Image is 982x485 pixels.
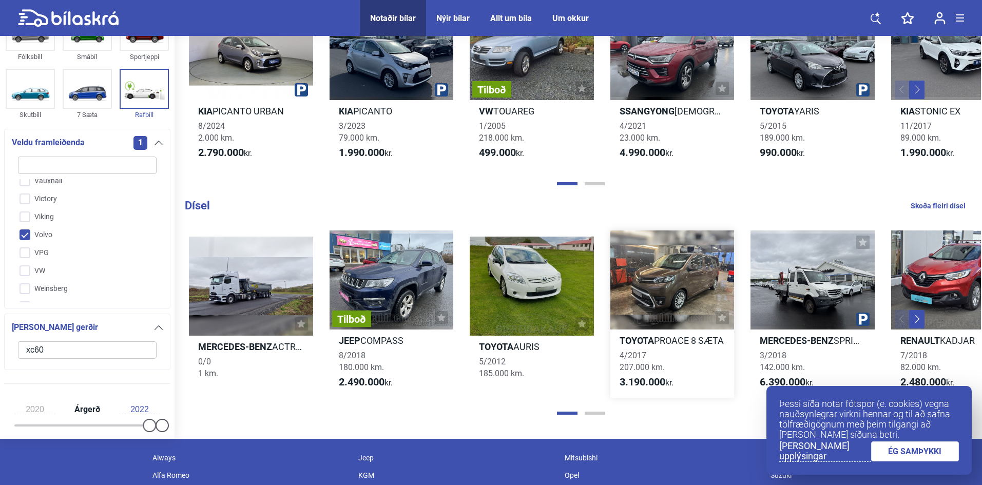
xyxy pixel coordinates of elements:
span: 0/0 1 km. [198,357,218,378]
a: ÉG SAMÞYKKI [871,441,959,461]
div: Smábíl [63,51,112,63]
b: Toyota [760,106,794,117]
h2: AURIS [470,341,594,353]
div: Mitsubishi [560,449,766,467]
b: 1.990.000 [900,146,946,159]
span: Árgerð [72,405,103,414]
button: Previous [895,81,910,99]
a: KiaPICANTO3/202379.000 km.1.990.000kr. [330,1,454,168]
span: kr. [760,376,814,389]
button: Page 2 [585,412,605,415]
b: Kia [900,106,915,117]
div: Fólksbíll [6,51,55,63]
b: Renault [900,335,940,346]
h2: ACTROS [189,341,313,353]
b: 1.990.000 [339,146,384,159]
div: Alfa Romeo [147,467,354,484]
button: Page 1 [557,412,577,415]
b: Dísel [185,199,210,212]
b: 3.190.000 [620,376,665,388]
button: Next [909,81,925,99]
button: Next [909,310,925,328]
a: Ssangyong[DEMOGRAPHIC_DATA] ULTIMATE4/202123.000 km.4.990.000kr. [610,1,735,168]
div: Jeep [353,449,560,467]
a: Skoða fleiri dísel [911,199,966,212]
div: Aiways [147,449,354,467]
b: Mercedes-Benz [198,341,272,352]
span: 1 [133,136,147,150]
a: Notaðir bílar [370,13,416,23]
a: Allt um bíla [490,13,532,23]
b: Mercedes-Benz [760,335,834,346]
h2: PICANTO [330,105,454,117]
span: kr. [620,376,673,389]
span: 7/2018 82.000 km. [900,351,941,372]
span: 8/2024 2.000 km. [198,121,234,143]
b: 4.990.000 [620,146,665,159]
span: 3/2018 142.000 km. [760,351,805,372]
b: Ssangyong [620,106,675,117]
div: Um okkur [552,13,589,23]
span: kr. [620,147,673,159]
h2: YARIS [750,105,875,117]
h2: [DEMOGRAPHIC_DATA] ULTIMATE [610,105,735,117]
a: [PERSON_NAME] upplýsingar [779,441,871,462]
b: VW [479,106,493,117]
h2: PICANTO URBAN [189,105,313,117]
span: 5/2015 189.000 km. [760,121,805,143]
b: Toyota [479,341,513,352]
h2: TOUAREG [470,105,594,117]
a: Mercedes-BenzACTROS0/01 km. [189,230,313,398]
b: 2.790.000 [198,146,244,159]
a: KiaPICANTO URBAN8/20242.000 km.2.790.000kr. [189,1,313,168]
a: Mercedes-BenzSPRINTER [PERSON_NAME]KRANA3/2018142.000 km.6.390.000kr. [750,230,875,398]
b: Kia [339,106,353,117]
button: Page 2 [585,182,605,185]
span: kr. [339,376,393,389]
img: user-login.svg [934,12,946,25]
div: 7 Sæta [63,109,112,121]
span: 3/2023 79.000 km. [339,121,379,143]
div: Skutbíll [6,109,55,121]
button: Page 1 [557,182,577,185]
div: Suzuki [765,467,972,484]
a: ToyotaPROACE 8 SÆTA4/2017207.000 km.3.190.000kr. [610,230,735,398]
button: Previous [895,310,910,328]
b: Jeep [339,335,360,346]
span: 8/2018 180.000 km. [339,351,384,372]
span: Tilboð [337,314,366,324]
p: Þessi síða notar fótspor (e. cookies) vegna nauðsynlegrar virkni hennar og til að safna tölfræðig... [779,399,959,440]
a: TilboðJeepCOMPASS8/2018180.000 km.2.490.000kr. [330,230,454,398]
span: Tilboð [477,85,506,95]
span: kr. [900,376,954,389]
span: 5/2012 185.000 km. [479,357,524,378]
b: 2.480.000 [900,376,946,388]
span: kr. [339,147,393,159]
div: Rafbíll [120,109,169,121]
span: 11/2017 89.000 km. [900,121,941,143]
b: Toyota [620,335,654,346]
span: Veldu framleiðenda [12,135,85,150]
a: ToyotaYARIS5/2015189.000 km.990.000kr. [750,1,875,168]
h2: PROACE 8 SÆTA [610,335,735,346]
div: KGM [353,467,560,484]
span: 4/2021 23.000 km. [620,121,660,143]
span: [PERSON_NAME] gerðir [12,320,98,335]
h2: COMPASS [330,335,454,346]
span: kr. [479,147,524,159]
h2: SPRINTER [PERSON_NAME]KRANA [750,335,875,346]
b: 990.000 [760,146,797,159]
div: Opel [560,467,766,484]
b: Kia [198,106,213,117]
span: 4/2017 207.000 km. [620,351,665,372]
span: kr. [760,147,805,159]
b: 2.490.000 [339,376,384,388]
a: Nýir bílar [436,13,470,23]
a: TilboðVWTOUAREG1/2005218.000 km.499.000kr. [470,1,594,168]
b: 6.390.000 [760,376,805,388]
b: 499.000 [479,146,516,159]
div: Smart [765,449,972,467]
span: 1/2005 218.000 km. [479,121,524,143]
